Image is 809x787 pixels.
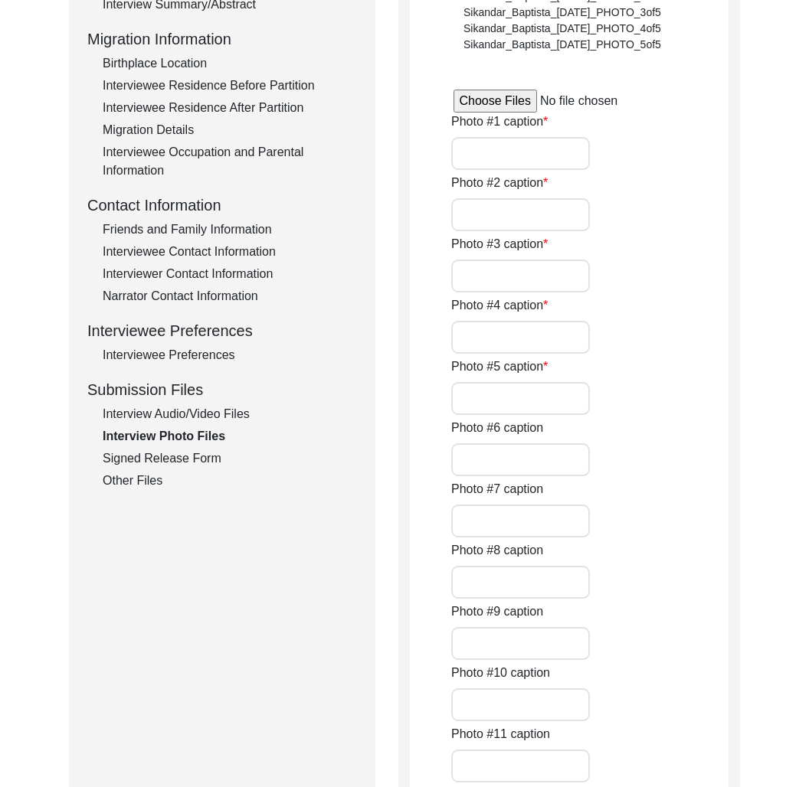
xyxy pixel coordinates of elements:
[103,472,357,490] div: Other Files
[451,602,543,621] label: Photo #9 caption
[451,174,548,192] label: Photo #2 caption
[103,121,357,139] div: Migration Details
[451,235,548,253] label: Photo #3 caption
[103,449,357,468] div: Signed Release Form
[87,194,357,217] div: Contact Information
[103,220,357,239] div: Friends and Family Information
[103,405,357,423] div: Interview Audio/Video Files
[451,664,550,682] label: Photo #10 caption
[451,480,543,498] label: Photo #7 caption
[87,319,357,342] div: Interviewee Preferences
[87,378,357,401] div: Submission Files
[103,427,357,446] div: Interview Photo Files
[451,541,543,560] label: Photo #8 caption
[103,265,357,283] div: Interviewer Contact Information
[451,419,543,437] label: Photo #6 caption
[103,346,357,364] div: Interviewee Preferences
[103,243,357,261] div: Interviewee Contact Information
[451,725,550,743] label: Photo #11 caption
[451,296,548,315] label: Photo #4 caption
[103,99,357,117] div: Interviewee Residence After Partition
[451,358,548,376] label: Photo #5 caption
[103,143,357,180] div: Interviewee Occupation and Parental Information
[451,113,548,131] label: Photo #1 caption
[103,77,357,95] div: Interviewee Residence Before Partition
[103,54,357,73] div: Birthplace Location
[87,28,357,51] div: Migration Information
[103,287,357,305] div: Narrator Contact Information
